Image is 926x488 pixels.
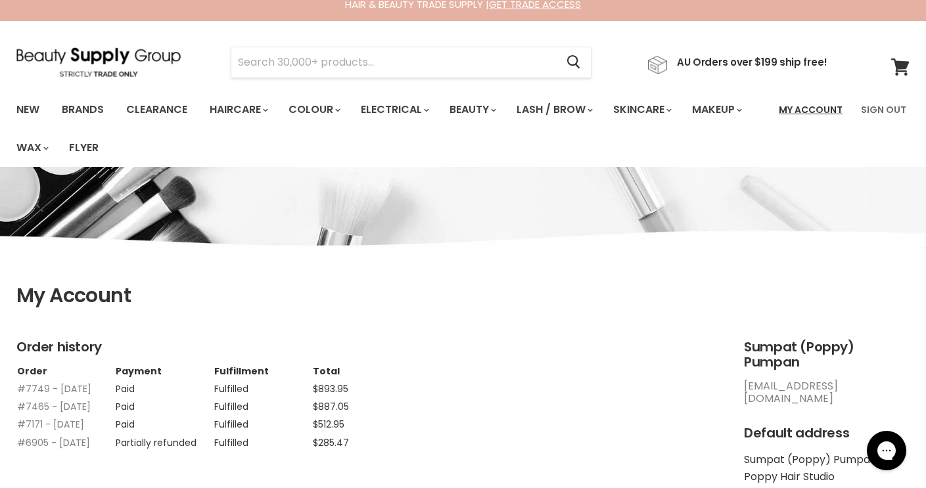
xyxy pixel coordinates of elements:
[507,96,601,123] a: Lash / Brow
[313,400,349,413] span: $887.05
[17,418,84,431] a: #7171 - [DATE]
[214,365,312,377] th: Fulfillment
[744,454,910,466] li: Sumpat (Poppy) Pumpan
[116,96,197,123] a: Clearance
[682,96,750,123] a: Makeup
[313,418,344,431] span: $512.95
[7,96,49,123] a: New
[7,134,57,162] a: Wax
[744,471,910,483] li: Poppy Hair Studio
[771,96,850,123] a: My Account
[351,96,437,123] a: Electrical
[115,377,214,395] td: Paid
[279,96,348,123] a: Colour
[7,91,771,167] ul: Main menu
[17,400,91,413] a: #7465 - [DATE]
[115,365,214,377] th: Payment
[214,377,312,395] td: Fulfilled
[52,96,114,123] a: Brands
[17,382,91,395] a: #7749 - [DATE]
[115,431,214,449] td: Partially refunded
[17,436,90,449] a: #6905 - [DATE]
[59,134,108,162] a: Flyer
[556,47,591,78] button: Search
[313,436,349,449] span: $285.47
[214,412,312,430] td: Fulfilled
[214,395,312,412] td: Fulfilled
[312,365,411,377] th: Total
[115,395,214,412] td: Paid
[853,96,914,123] a: Sign Out
[603,96,680,123] a: Skincare
[744,426,910,441] h2: Default address
[860,426,913,475] iframe: Gorgias live chat messenger
[744,378,838,405] a: [EMAIL_ADDRESS][DOMAIN_NAME]
[214,431,312,449] td: Fulfilled
[313,382,348,395] span: $893.95
[231,47,556,78] input: Search
[16,340,718,355] h2: Order history
[200,96,276,123] a: Haircare
[16,284,910,307] h1: My Account
[115,412,214,430] td: Paid
[16,365,115,377] th: Order
[440,96,504,123] a: Beauty
[744,340,910,370] h2: Sumpat (Poppy) Pumpan
[231,47,591,78] form: Product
